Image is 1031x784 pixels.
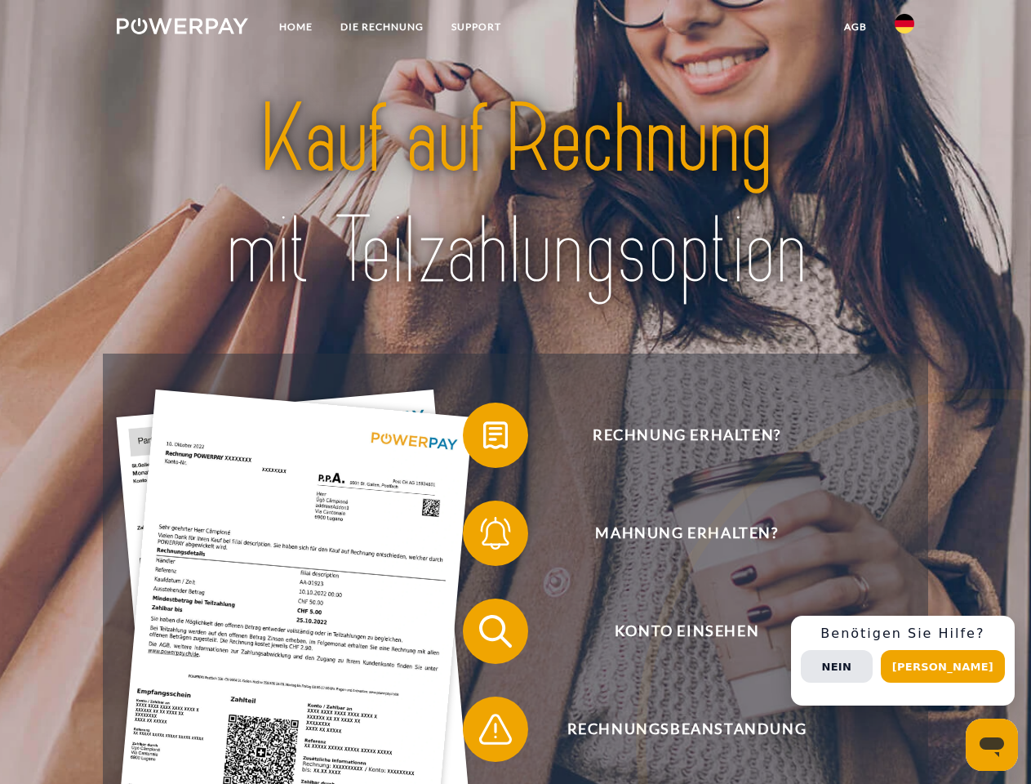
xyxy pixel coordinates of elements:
img: de [895,14,914,33]
button: Konto einsehen [463,599,887,664]
span: Mahnung erhalten? [487,501,887,566]
iframe: Schaltfläche zum Öffnen des Messaging-Fensters [966,719,1018,771]
span: Rechnung erhalten? [487,403,887,468]
img: qb_search.svg [475,611,516,652]
a: DIE RECHNUNG [327,12,438,42]
button: [PERSON_NAME] [881,650,1005,683]
button: Rechnungsbeanstandung [463,697,887,762]
button: Mahnung erhalten? [463,501,887,566]
img: title-powerpay_de.svg [156,78,875,313]
button: Rechnung erhalten? [463,403,887,468]
a: agb [830,12,881,42]
button: Nein [801,650,873,683]
a: SUPPORT [438,12,515,42]
span: Konto einsehen [487,599,887,664]
a: Home [265,12,327,42]
img: logo-powerpay-white.svg [117,18,248,34]
h3: Benötigen Sie Hilfe? [801,626,1005,642]
img: qb_bell.svg [475,513,516,554]
span: Rechnungsbeanstandung [487,697,887,762]
div: Schnellhilfe [791,616,1015,706]
img: qb_warning.svg [475,709,516,750]
img: qb_bill.svg [475,415,516,456]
